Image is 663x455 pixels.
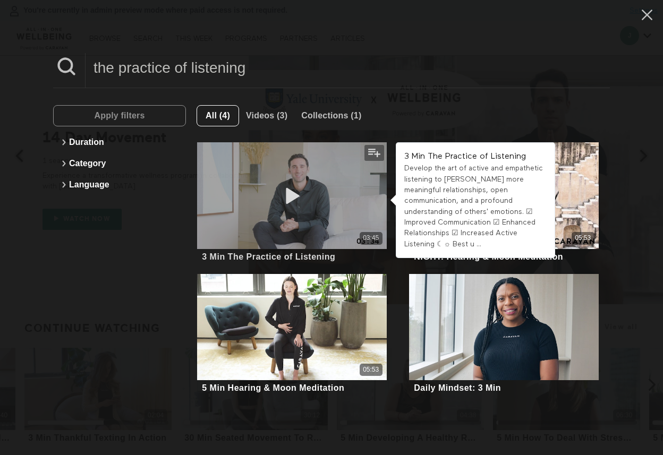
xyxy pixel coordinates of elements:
div: 03:45 [363,234,379,243]
span: Videos (3) [246,111,287,120]
div: 05:53 [575,234,591,243]
span: Collections (1) [301,111,361,120]
button: Videos (3) [239,105,294,126]
strong: 3 Min The Practice of Listening [404,152,526,161]
button: All (4) [197,105,239,126]
button: Add to my list [364,145,384,161]
a: 3 Min The Practice of Listening03:453 Min The Practice of Listening [197,142,386,263]
div: 05:53 [363,365,379,374]
a: 5 Min Hearing & Moon Meditation05:535 Min Hearing & Moon Meditation [197,274,386,394]
button: Collections (1) [294,105,368,126]
div: Daily Mindset: 3 Min [414,383,501,393]
button: Category [58,153,181,174]
div: 5 Min Hearing & Moon Meditation [202,383,344,393]
div: 3 Min The Practice of Listening [202,252,335,262]
div: Develop the art of active and empathetic listening to [PERSON_NAME] more meaningful relationships... [404,163,547,249]
span: All (4) [206,111,230,120]
button: Duration [58,132,181,153]
button: Language [58,174,181,195]
a: Daily Mindset: 3 MinDaily Mindset: 3 Min [409,274,598,394]
input: Search [86,53,610,82]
